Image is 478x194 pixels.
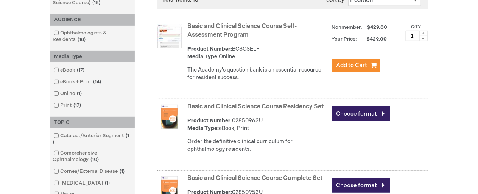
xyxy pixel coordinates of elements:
[52,180,113,187] a: [MEDICAL_DATA]1
[118,168,127,174] span: 1
[50,117,135,128] div: TOPIC
[188,175,323,182] a: Basic and Clinical Science Course Complete Set
[75,67,87,73] span: 17
[72,102,83,108] span: 17
[188,45,328,61] div: BCSCSELF Online
[52,78,104,86] a: eBook + Print14
[50,51,135,63] div: Media Type
[188,125,219,131] strong: Media Type:
[52,168,128,175] a: Cornea/External Disease1
[157,105,182,129] img: Basic and Clinical Science Course Residency Set
[332,23,363,32] strong: Nonmember:
[366,24,389,30] span: $429.00
[188,53,219,60] strong: Media Type:
[92,79,103,85] span: 14
[52,30,133,43] a: Ophthalmologists & Residents18
[157,24,182,48] img: Basic and Clinical Science Course Self-Assessment Program
[332,106,390,121] a: Choose format
[188,138,328,153] div: Order the definitive clinical curriculum for ophthalmology residents.
[188,66,328,81] div: The Academy's question bank is an essential resource for resident success.
[52,67,88,74] a: eBook17
[52,102,84,109] a: Print17
[188,46,232,52] strong: Product Number:
[406,31,419,41] input: Qty
[50,14,135,26] div: AUDIENCE
[188,117,328,132] div: 02850963U eBook, Print
[76,36,88,42] span: 18
[89,156,101,163] span: 10
[332,36,357,42] strong: Your Price:
[188,23,297,39] a: Basic and Clinical Science Course Self-Assessment Program
[188,117,232,124] strong: Product Number:
[53,133,129,145] span: 1
[332,59,380,72] button: Add to Cart
[103,180,112,186] span: 1
[358,36,388,42] span: $429.00
[52,90,85,97] a: Online1
[75,91,84,97] span: 1
[52,150,133,163] a: Comprehensive Ophthalmology10
[332,178,390,193] a: Choose format
[411,24,422,30] label: Qty
[52,132,133,146] a: Cataract/Anterior Segment1
[188,103,324,110] a: Basic and Clinical Science Course Residency Set
[336,62,367,69] span: Add to Cart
